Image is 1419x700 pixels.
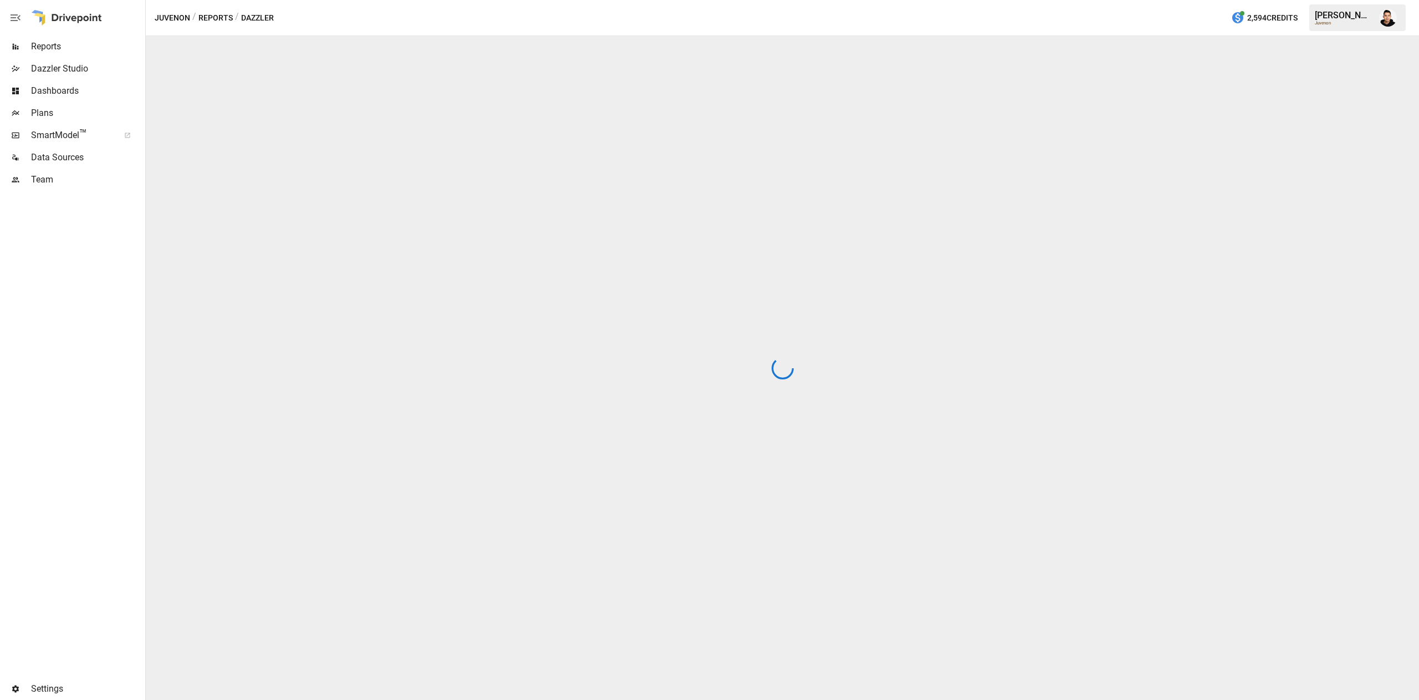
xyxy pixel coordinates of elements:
span: Dazzler Studio [31,62,143,75]
button: Juvenon [155,11,190,25]
span: Data Sources [31,151,143,164]
img: Francisco Sanchez [1379,9,1397,27]
div: [PERSON_NAME] [1315,10,1372,21]
span: Settings [31,682,143,696]
span: Dashboards [31,84,143,98]
button: Reports [198,11,233,25]
span: Reports [31,40,143,53]
div: / [192,11,196,25]
button: 2,594Credits [1227,8,1302,28]
div: Juvenon [1315,21,1372,26]
div: / [235,11,239,25]
span: ™ [79,127,87,141]
span: Team [31,173,143,186]
button: Francisco Sanchez [1372,2,1403,33]
span: SmartModel [31,129,112,142]
span: 2,594 Credits [1247,11,1298,25]
span: Plans [31,106,143,120]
